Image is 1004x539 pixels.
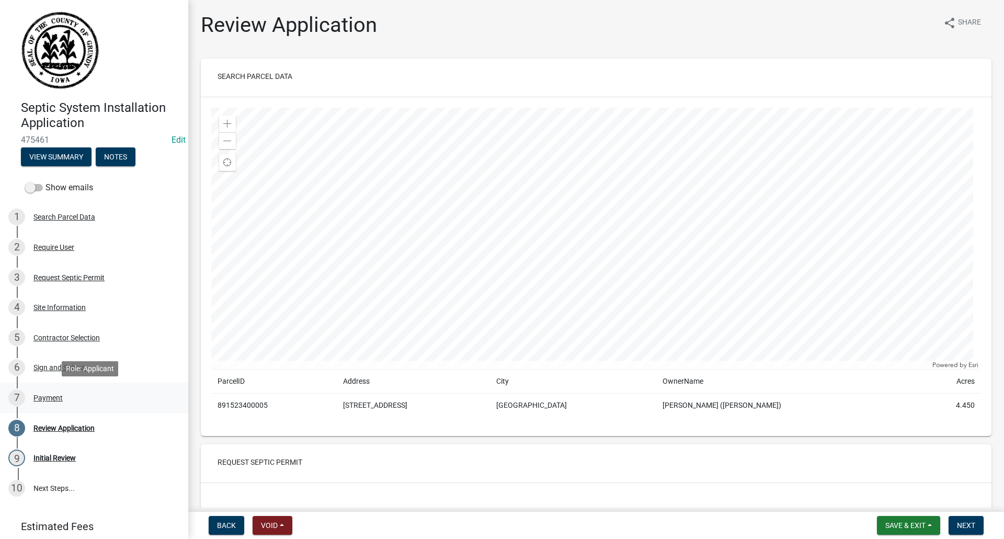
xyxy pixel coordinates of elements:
[253,516,292,535] button: Void
[21,11,99,89] img: Grundy County, Iowa
[8,209,25,225] div: 1
[21,135,167,145] span: 475461
[490,394,656,418] td: [GEOGRAPHIC_DATA]
[935,13,989,33] button: shareShare
[172,135,186,145] wm-modal-confirm: Edit Application Number
[8,239,25,256] div: 2
[21,100,180,131] h4: Septic System Installation Application
[337,394,490,418] td: [STREET_ADDRESS]
[211,370,337,394] td: ParcelID
[877,516,940,535] button: Save & Exit
[33,213,95,221] div: Search Parcel Data
[21,153,92,162] wm-modal-confirm: Summary
[8,480,25,497] div: 10
[958,17,981,29] span: Share
[62,361,118,376] div: Role: Applicant
[8,359,25,376] div: 6
[337,370,490,394] td: Address
[96,147,135,166] button: Notes
[219,116,236,132] div: Zoom in
[209,516,244,535] button: Back
[33,274,105,281] div: Request Septic Permit
[209,67,301,86] button: Search Parcel Data
[8,269,25,286] div: 3
[33,394,63,402] div: Payment
[261,521,278,530] span: Void
[8,329,25,346] div: 5
[656,394,918,418] td: [PERSON_NAME] ([PERSON_NAME])
[8,389,25,406] div: 7
[21,147,92,166] button: View Summary
[217,521,236,530] span: Back
[33,425,95,432] div: Review Application
[33,364,86,371] div: Sign and Submit
[219,132,236,149] div: Zoom out
[918,394,981,418] td: 4.450
[33,244,74,251] div: Require User
[957,521,975,530] span: Next
[8,516,172,537] a: Estimated Fees
[211,394,337,418] td: 891523400005
[219,154,236,171] div: Find my location
[8,420,25,437] div: 8
[930,361,981,369] div: Powered by
[172,135,186,145] a: Edit
[33,304,86,311] div: Site Information
[918,370,981,394] td: Acres
[201,13,377,38] h1: Review Application
[490,370,656,394] td: City
[8,450,25,466] div: 9
[943,17,956,29] i: share
[33,334,100,341] div: Contractor Selection
[33,454,76,462] div: Initial Review
[8,299,25,316] div: 4
[656,370,918,394] td: OwnerName
[209,453,311,472] button: Request Septic Permit
[885,521,926,530] span: Save & Exit
[968,361,978,369] a: Esri
[949,516,984,535] button: Next
[25,181,93,194] label: Show emails
[96,153,135,162] wm-modal-confirm: Notes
